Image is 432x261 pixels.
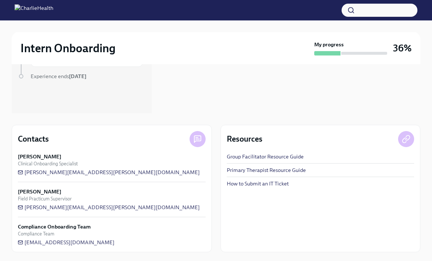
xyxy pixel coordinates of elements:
h2: Intern Onboarding [20,41,116,55]
a: Primary Therapist Resource Guide [227,166,306,174]
strong: [PERSON_NAME] [18,153,61,160]
img: CharlieHealth [15,4,53,16]
h4: Resources [227,134,262,145]
span: Experience ends [31,73,86,80]
span: Compliance Team [18,230,54,237]
a: Group Facilitator Resource Guide [227,153,304,160]
strong: My progress [314,41,344,48]
strong: [PERSON_NAME] [18,188,61,195]
a: [EMAIL_ADDRESS][DOMAIN_NAME] [18,239,114,246]
a: [PERSON_NAME][EMAIL_ADDRESS][PERSON_NAME][DOMAIN_NAME] [18,204,200,211]
a: [PERSON_NAME][EMAIL_ADDRESS][PERSON_NAME][DOMAIN_NAME] [18,169,200,176]
span: Field Practicum Supervisor [18,195,72,202]
h4: Contacts [18,134,49,145]
h3: 36% [393,42,412,55]
strong: [DATE] [69,73,86,80]
strong: Compliance Onboarding Team [18,223,91,230]
span: Clinical Onboarding Specialist [18,160,78,167]
a: How to Submit an IT Ticket [227,180,289,187]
